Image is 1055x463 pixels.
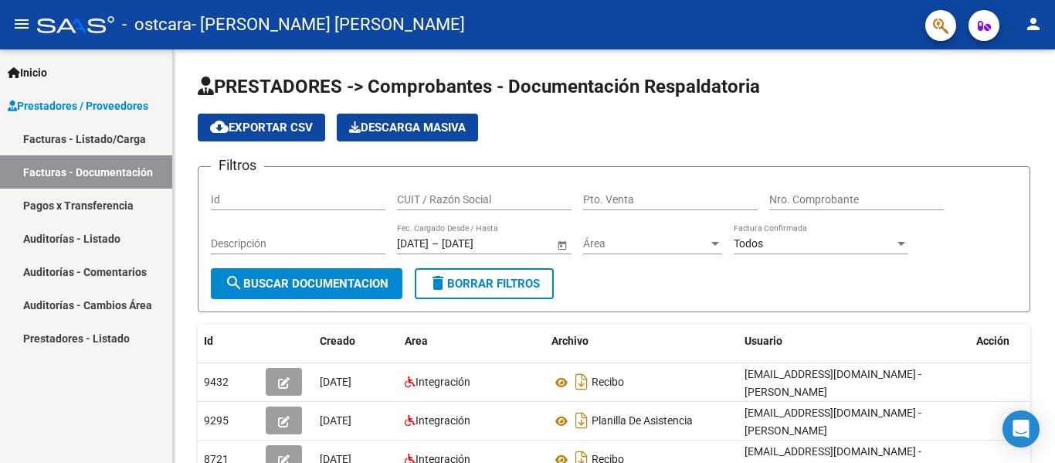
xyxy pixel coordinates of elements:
[416,414,470,427] span: Integración
[210,121,313,134] span: Exportar CSV
[429,274,447,292] mat-icon: delete
[416,376,470,388] span: Integración
[397,237,429,250] input: Fecha inicio
[8,97,148,114] span: Prestadores / Proveedores
[970,325,1047,358] datatable-header-cell: Acción
[734,237,763,250] span: Todos
[204,414,229,427] span: 9295
[198,114,325,141] button: Exportar CSV
[976,335,1009,347] span: Acción
[551,335,589,347] span: Archivo
[320,414,351,427] span: [DATE]
[198,76,760,97] span: PRESTADORES -> Comprobantes - Documentación Respaldatoria
[1024,15,1043,33] mat-icon: person
[211,155,264,176] h3: Filtros
[349,121,466,134] span: Descarga Masiva
[210,117,229,136] mat-icon: cloud_download
[225,277,388,291] span: Buscar Documentacion
[745,407,921,437] span: [EMAIL_ADDRESS][DOMAIN_NAME] - [PERSON_NAME]
[320,376,351,388] span: [DATE]
[554,237,570,253] button: Open calendar
[1002,410,1040,448] div: Open Intercom Messenger
[405,335,428,347] span: Area
[192,8,465,42] span: - [PERSON_NAME] [PERSON_NAME]
[432,237,439,250] span: –
[442,237,517,250] input: Fecha fin
[204,335,213,347] span: Id
[545,325,738,358] datatable-header-cell: Archivo
[572,408,592,433] i: Descargar documento
[204,376,229,388] span: 9432
[415,268,554,299] button: Borrar Filtros
[122,8,192,42] span: - ostcara
[429,277,540,291] span: Borrar Filtros
[198,325,260,358] datatable-header-cell: Id
[337,114,478,141] button: Descarga Masiva
[399,325,545,358] datatable-header-cell: Area
[320,335,355,347] span: Creado
[745,335,782,347] span: Usuario
[211,268,402,299] button: Buscar Documentacion
[225,274,243,292] mat-icon: search
[592,376,624,389] span: Recibo
[583,237,708,250] span: Área
[745,368,921,398] span: [EMAIL_ADDRESS][DOMAIN_NAME] - [PERSON_NAME]
[337,114,478,141] app-download-masive: Descarga masiva de comprobantes (adjuntos)
[314,325,399,358] datatable-header-cell: Creado
[738,325,970,358] datatable-header-cell: Usuario
[592,415,693,427] span: Planilla De Asistencia
[572,369,592,394] i: Descargar documento
[12,15,31,33] mat-icon: menu
[8,64,47,81] span: Inicio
